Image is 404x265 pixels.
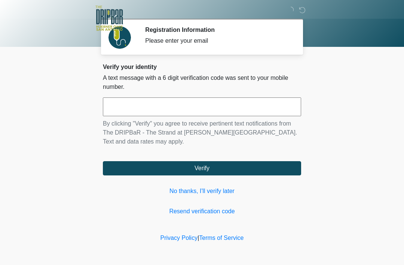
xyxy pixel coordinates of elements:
p: By clicking "Verify" you agree to receive pertinent text notifications from The DRIPBaR - The Str... [103,119,301,146]
div: Please enter your email [145,36,290,45]
a: No thanks, I'll verify later [103,187,301,196]
button: Verify [103,161,301,175]
img: The DRIPBaR - The Strand at Huebner Oaks Logo [95,6,123,31]
a: Terms of Service [199,235,244,241]
a: Privacy Policy [160,235,198,241]
h2: Verify your identity [103,63,301,70]
p: A text message with a 6 digit verification code was sent to your mobile number. [103,73,301,91]
a: Resend verification code [103,207,301,216]
img: Agent Avatar [108,26,131,49]
a: | [198,235,199,241]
